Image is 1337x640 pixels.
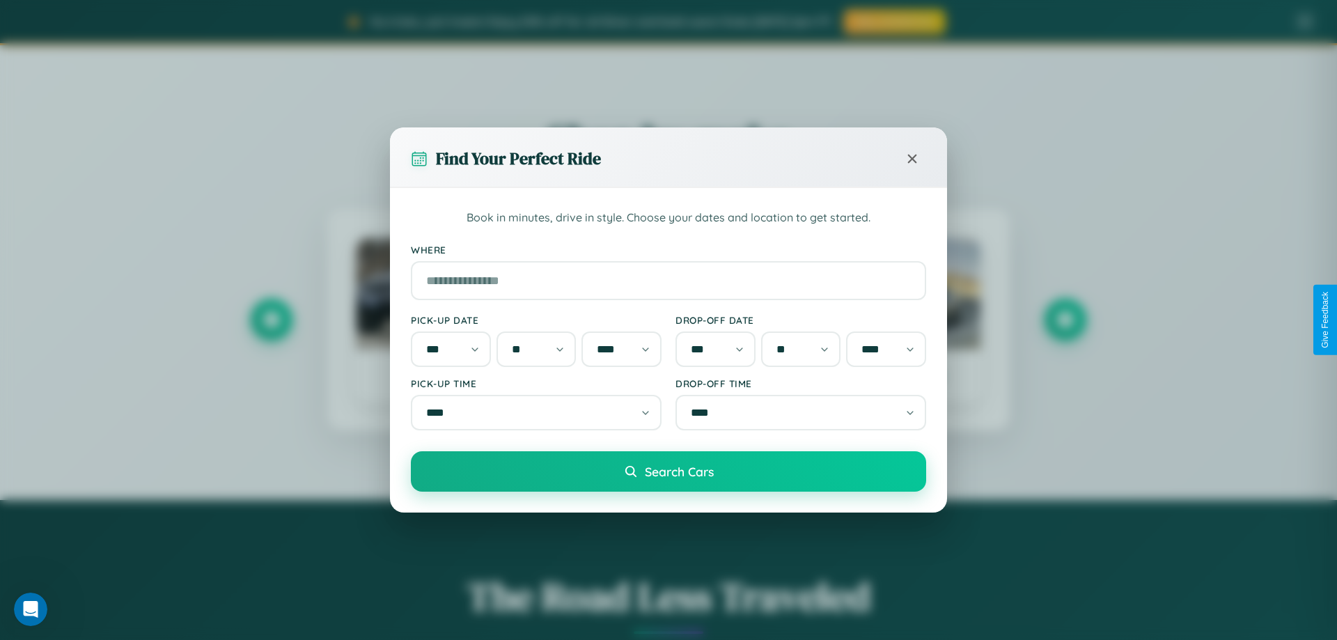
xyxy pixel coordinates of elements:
label: Drop-off Time [675,377,926,389]
label: Pick-up Date [411,314,662,326]
label: Where [411,244,926,256]
label: Pick-up Time [411,377,662,389]
button: Search Cars [411,451,926,492]
label: Drop-off Date [675,314,926,326]
h3: Find Your Perfect Ride [436,147,601,170]
p: Book in minutes, drive in style. Choose your dates and location to get started. [411,209,926,227]
span: Search Cars [645,464,714,479]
